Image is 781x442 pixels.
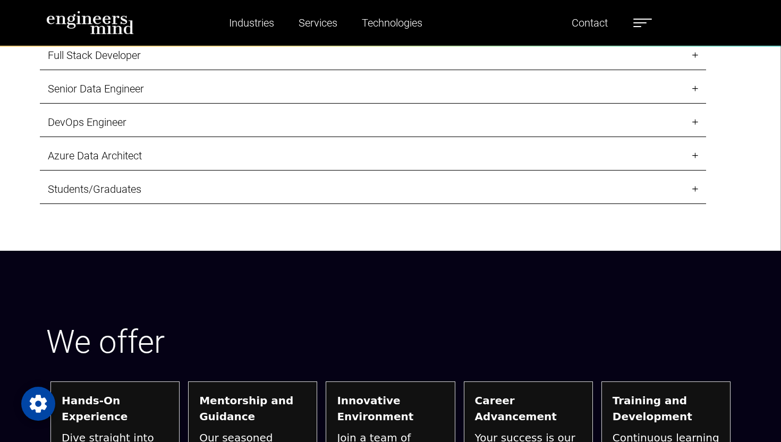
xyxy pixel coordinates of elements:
strong: Mentorship and Guidance [199,393,306,424]
a: Contact [567,11,612,35]
img: logo [46,11,134,35]
strong: Career Advancement [475,393,582,424]
a: Full Stack Developer [40,41,706,70]
span: We offer [46,323,165,361]
a: Azure Data Architect [40,141,706,171]
a: Industries [225,11,278,35]
strong: Innovative Environment [337,393,444,424]
a: Services [294,11,342,35]
a: DevOps Engineer [40,108,706,137]
strong: Hands-On Experience [62,393,168,424]
a: Students/Graduates [40,175,706,204]
a: Senior Data Engineer [40,74,706,104]
a: Technologies [358,11,427,35]
strong: Training and Development [613,393,719,424]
